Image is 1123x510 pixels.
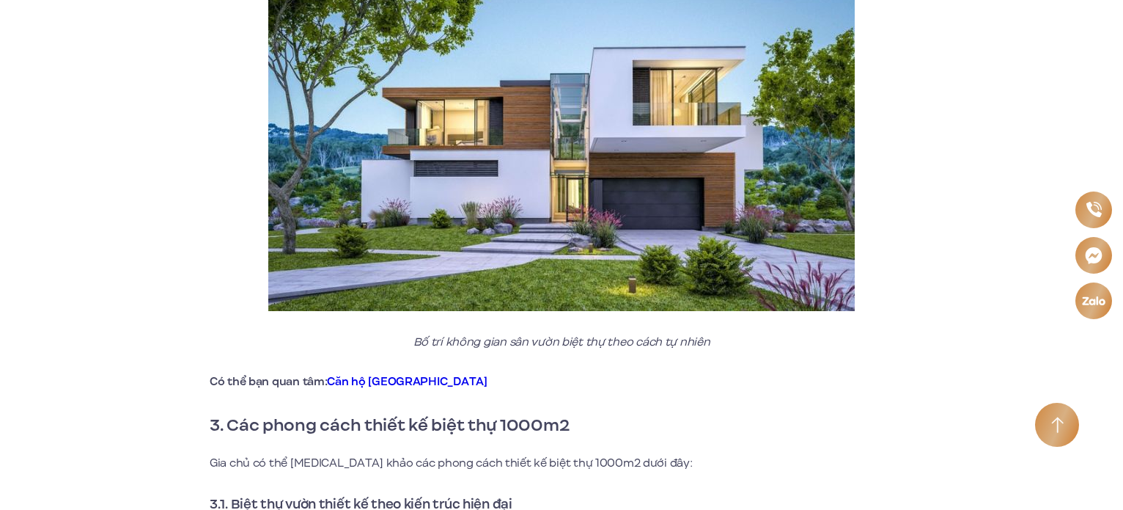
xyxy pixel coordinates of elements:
em: Bố trí không gian sân vườn biệt thự theo cách tự nhiên [413,334,710,350]
img: Zalo icon [1081,296,1105,305]
p: Gia chủ có thể [MEDICAL_DATA] khảo các phong cách thiết kế biệt thự 1000m2 dưới đây: [210,454,913,472]
a: Căn hộ [GEOGRAPHIC_DATA] [327,374,487,390]
strong: Có thể bạn quan tâm: [210,374,487,390]
strong: 3. Các phong cách thiết kế biệt thự 1000m2 [210,412,569,437]
img: Arrow icon [1051,417,1064,434]
img: Messenger icon [1085,247,1102,264]
img: Phone icon [1086,202,1101,217]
